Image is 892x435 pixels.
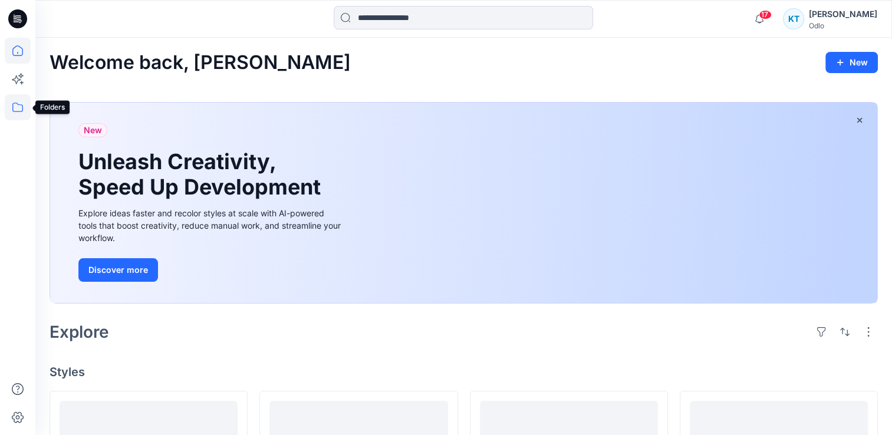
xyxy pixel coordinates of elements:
span: New [84,123,102,137]
div: KT [783,8,804,29]
h1: Unleash Creativity, Speed Up Development [78,149,326,200]
div: Explore ideas faster and recolor styles at scale with AI-powered tools that boost creativity, red... [78,207,344,244]
a: Discover more [78,258,344,282]
span: 17 [759,10,772,19]
button: New [825,52,878,73]
h4: Styles [50,365,878,379]
h2: Welcome back, [PERSON_NAME] [50,52,351,74]
h2: Explore [50,322,109,341]
div: Odlo [809,21,877,30]
button: Discover more [78,258,158,282]
div: [PERSON_NAME] [809,7,877,21]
